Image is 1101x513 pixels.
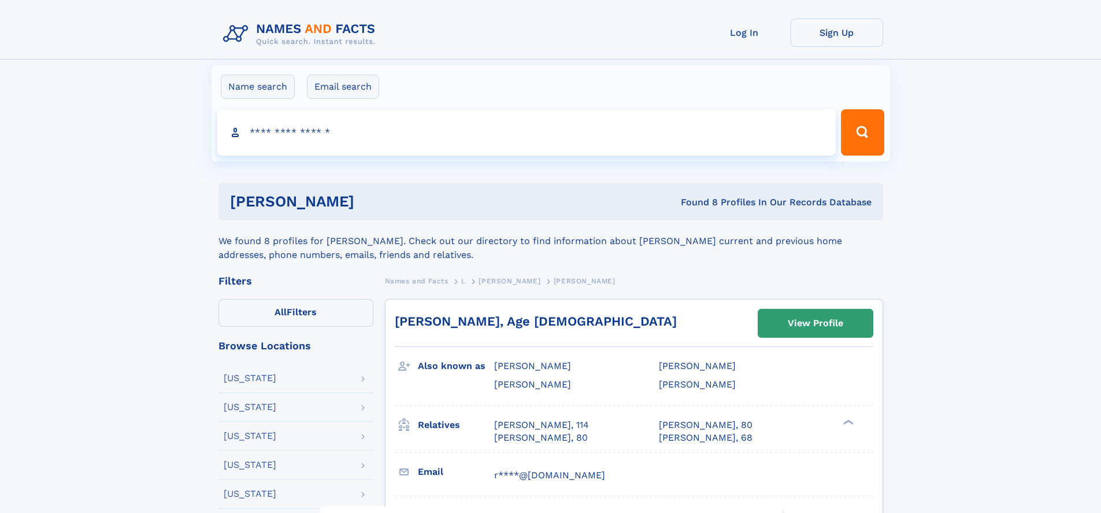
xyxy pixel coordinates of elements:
[217,109,836,156] input: search input
[494,379,571,390] span: [PERSON_NAME]
[479,277,540,285] span: [PERSON_NAME]
[840,418,854,426] div: ❯
[224,403,276,412] div: [US_STATE]
[418,462,494,482] h3: Email
[221,75,295,99] label: Name search
[461,277,466,285] span: L
[418,415,494,435] h3: Relatives
[224,460,276,470] div: [US_STATE]
[698,19,791,47] a: Log In
[758,309,873,337] a: View Profile
[479,274,540,288] a: [PERSON_NAME]
[224,431,276,441] div: [US_STATE]
[230,194,518,209] h1: [PERSON_NAME]
[659,360,736,371] span: [PERSON_NAME]
[307,75,379,99] label: Email search
[659,379,736,390] span: [PERSON_NAME]
[395,314,677,329] a: [PERSON_NAME], Age [DEMOGRAPHIC_DATA]
[224,374,276,383] div: [US_STATE]
[841,109,884,156] button: Search Button
[218,341,373,351] div: Browse Locations
[494,419,589,431] a: [PERSON_NAME], 114
[494,360,571,371] span: [PERSON_NAME]
[659,419,752,431] a: [PERSON_NAME], 80
[659,431,752,444] a: [PERSON_NAME], 68
[554,277,616,285] span: [PERSON_NAME]
[461,274,466,288] a: L
[494,431,588,444] a: [PERSON_NAME], 80
[385,274,448,288] a: Names and Facts
[218,299,373,327] label: Filters
[275,307,287,318] span: All
[218,220,883,262] div: We found 8 profiles for [PERSON_NAME]. Check out our directory to find information about [PERSON_...
[218,276,373,286] div: Filters
[791,19,883,47] a: Sign Up
[517,196,872,209] div: Found 8 Profiles In Our Records Database
[418,356,494,376] h3: Also known as
[788,310,843,337] div: View Profile
[218,19,385,50] img: Logo Names and Facts
[224,489,276,499] div: [US_STATE]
